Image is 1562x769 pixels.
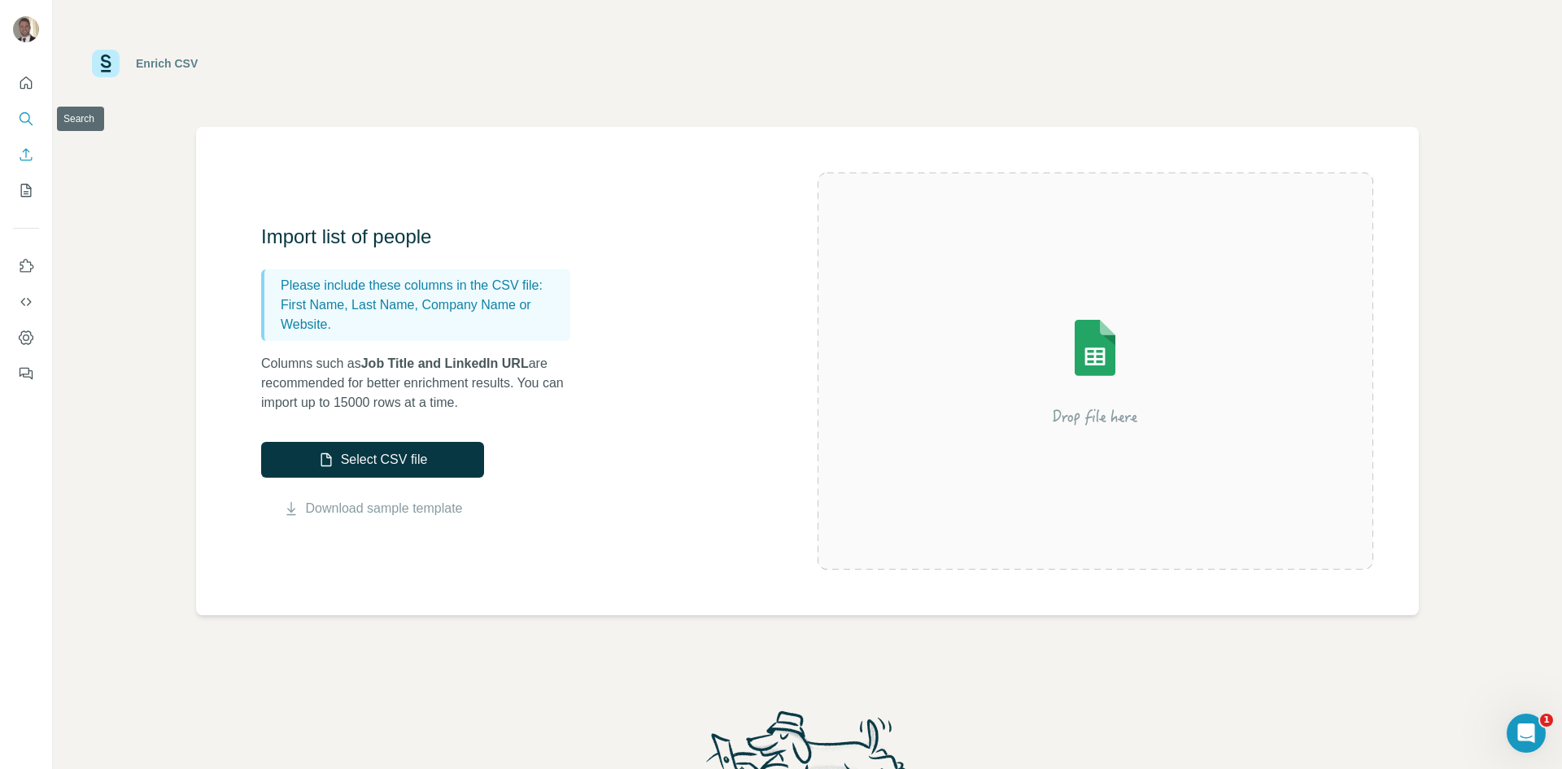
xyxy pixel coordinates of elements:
button: Use Surfe on LinkedIn [13,251,39,281]
img: Avatar [13,16,39,42]
a: Download sample template [306,499,463,518]
img: Surfe Logo [92,50,120,77]
button: Feedback [13,359,39,388]
button: My lists [13,176,39,205]
iframe: Intercom live chat [1507,714,1546,753]
button: Search [13,104,39,133]
button: Enrich CSV [13,140,39,169]
p: Please include these columns in the CSV file: [281,276,564,295]
span: Job Title and LinkedIn URL [361,356,529,370]
button: Download sample template [261,499,484,518]
p: Columns such as are recommended for better enrichment results. You can import up to 15000 rows at... [261,354,587,413]
button: Select CSV file [261,442,484,478]
button: Quick start [13,68,39,98]
span: 1 [1540,714,1553,727]
img: Surfe Illustration - Drop file here or select below [949,273,1241,469]
p: First Name, Last Name, Company Name or Website. [281,295,564,334]
button: Dashboard [13,323,39,352]
div: Enrich CSV [136,55,198,72]
h3: Import list of people [261,224,587,250]
button: Use Surfe API [13,287,39,317]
